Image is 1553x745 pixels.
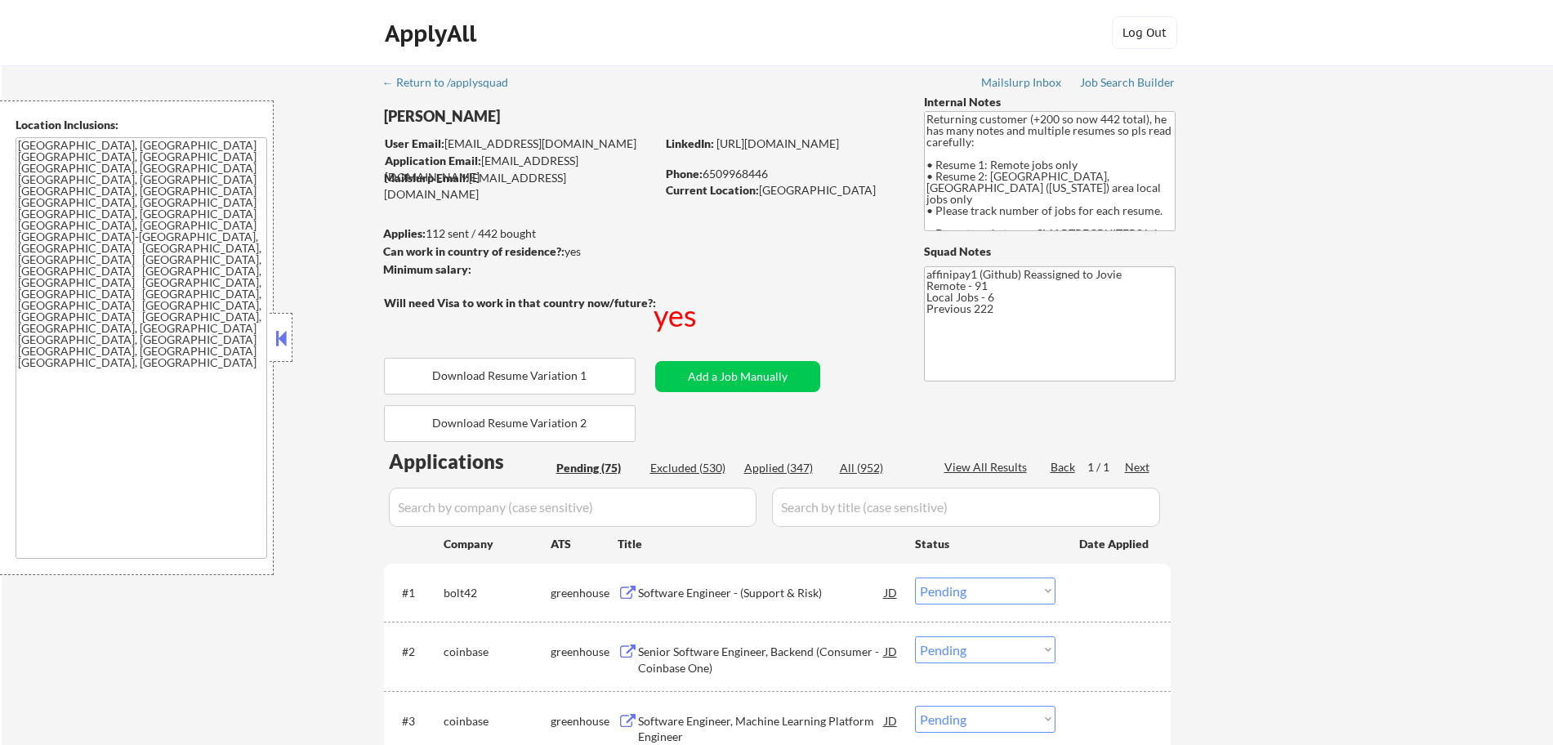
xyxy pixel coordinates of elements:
div: Applied (347) [744,460,826,476]
strong: Application Email: [385,154,481,167]
button: Download Resume Variation 2 [384,405,636,442]
div: Next [1125,459,1151,475]
div: greenhouse [551,644,618,660]
div: Mailslurp Inbox [981,77,1063,88]
div: Excluded (530) [650,460,732,476]
div: [EMAIL_ADDRESS][DOMAIN_NAME] [384,170,655,202]
button: Download Resume Variation 1 [384,358,636,395]
div: All (952) [840,460,922,476]
div: [GEOGRAPHIC_DATA] [666,182,897,199]
button: Add a Job Manually [655,361,820,392]
div: Company [444,536,551,552]
input: Search by title (case sensitive) [772,488,1160,527]
div: Status [915,529,1055,558]
div: coinbase [444,644,551,660]
a: Job Search Builder [1080,76,1176,92]
strong: Mailslurp Email: [384,171,469,185]
div: View All Results [944,459,1032,475]
div: JD [883,706,899,735]
div: Applications [389,452,551,471]
div: bolt42 [444,585,551,601]
div: yes [654,295,700,336]
div: Location Inclusions: [16,117,267,133]
button: Log Out [1112,16,1177,49]
a: [URL][DOMAIN_NAME] [716,136,839,150]
div: #1 [402,585,431,601]
div: Job Search Builder [1080,77,1176,88]
div: Date Applied [1079,536,1151,552]
div: Title [618,536,899,552]
div: JD [883,578,899,607]
a: ← Return to /applysquad [382,76,524,92]
div: Squad Notes [924,243,1176,260]
div: [EMAIL_ADDRESS][DOMAIN_NAME] [385,136,655,152]
div: Software Engineer - (Support & Risk) [638,585,885,601]
input: Search by company (case sensitive) [389,488,756,527]
div: #3 [402,713,431,729]
strong: Phone: [666,167,703,181]
a: Mailslurp Inbox [981,76,1063,92]
strong: Minimum salary: [383,262,471,276]
div: ATS [551,536,618,552]
div: 1 / 1 [1087,459,1125,475]
strong: LinkedIn: [666,136,714,150]
strong: Applies: [383,226,426,240]
div: greenhouse [551,713,618,729]
div: JD [883,636,899,666]
div: ← Return to /applysquad [382,77,524,88]
div: [PERSON_NAME] [384,106,720,127]
div: Software Engineer, Machine Learning Platform Engineer [638,713,885,745]
div: ApplyAll [385,20,481,47]
div: Internal Notes [924,94,1176,110]
strong: Will need Visa to work in that country now/future?: [384,296,656,310]
div: #2 [402,644,431,660]
div: greenhouse [551,585,618,601]
strong: Can work in country of residence?: [383,244,565,258]
div: yes [383,243,650,260]
div: Senior Software Engineer, Backend (Consumer - Coinbase One) [638,644,885,676]
div: [EMAIL_ADDRESS][DOMAIN_NAME] [385,153,655,185]
div: 6509968446 [666,166,897,182]
strong: User Email: [385,136,444,150]
div: 112 sent / 442 bought [383,225,655,242]
div: coinbase [444,713,551,729]
div: Back [1051,459,1077,475]
div: Pending (75) [556,460,638,476]
strong: Current Location: [666,183,759,197]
